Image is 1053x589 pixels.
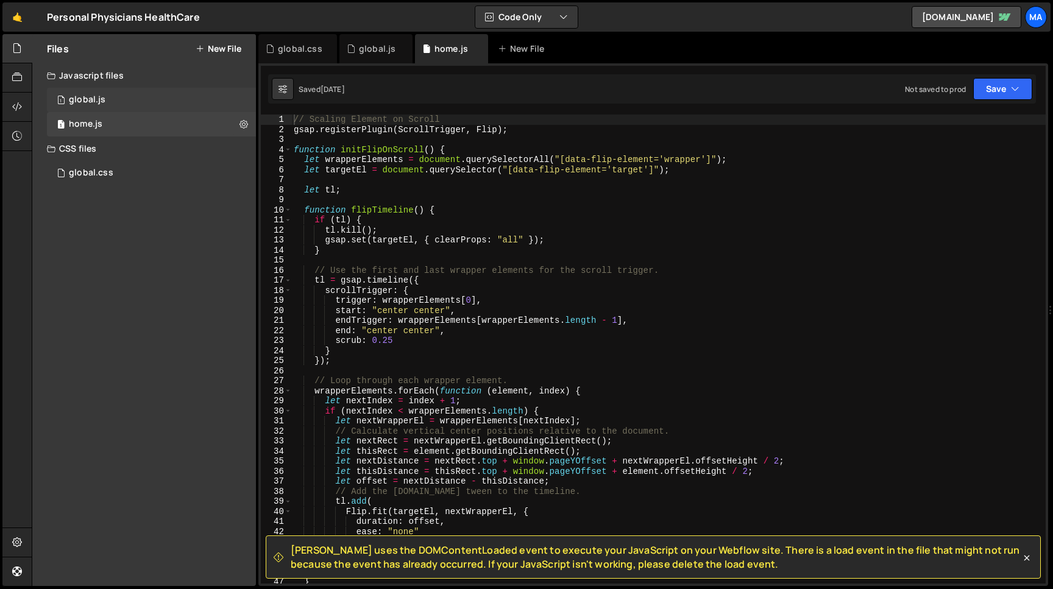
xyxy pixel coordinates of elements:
[2,2,32,32] a: 🤙
[261,467,292,477] div: 36
[47,88,256,112] div: 17171/47430.js
[47,42,69,55] h2: Files
[359,43,395,55] div: global.js
[261,386,292,397] div: 28
[261,456,292,467] div: 35
[196,44,241,54] button: New File
[291,543,1021,571] span: [PERSON_NAME] uses the DOMContentLoaded event to execute your JavaScript on your Webflow site. Th...
[261,416,292,426] div: 31
[47,112,256,136] div: 17171/47431.js
[434,43,468,55] div: home.js
[261,185,292,196] div: 8
[261,295,292,306] div: 19
[278,43,322,55] div: global.css
[261,567,292,577] div: 46
[261,557,292,567] div: 45
[261,125,292,135] div: 2
[261,266,292,276] div: 16
[261,517,292,527] div: 41
[261,436,292,446] div: 33
[261,175,292,185] div: 7
[261,205,292,216] div: 10
[261,527,292,537] div: 42
[973,78,1032,100] button: Save
[261,356,292,366] div: 25
[32,136,256,161] div: CSS files
[261,547,292,557] div: 44
[32,63,256,88] div: Javascript files
[261,165,292,175] div: 6
[69,94,105,105] div: global.js
[261,376,292,386] div: 27
[261,195,292,205] div: 9
[69,168,113,178] div: global.css
[261,225,292,236] div: 12
[261,476,292,487] div: 37
[912,6,1021,28] a: [DOMAIN_NAME]
[261,135,292,145] div: 3
[57,96,65,106] span: 1
[261,396,292,406] div: 29
[261,286,292,296] div: 18
[261,346,292,356] div: 24
[69,119,102,130] div: home.js
[261,507,292,517] div: 40
[261,115,292,125] div: 1
[321,84,345,94] div: [DATE]
[57,121,65,130] span: 1
[261,577,292,587] div: 47
[261,155,292,165] div: 5
[299,84,345,94] div: Saved
[905,84,966,94] div: Not saved to prod
[261,215,292,225] div: 11
[261,537,292,547] div: 43
[261,406,292,417] div: 30
[261,306,292,316] div: 20
[261,326,292,336] div: 22
[475,6,578,28] button: Code Only
[261,275,292,286] div: 17
[261,336,292,346] div: 23
[261,255,292,266] div: 15
[47,161,256,185] div: global.css
[261,487,292,497] div: 38
[261,426,292,437] div: 32
[261,316,292,326] div: 21
[1025,6,1047,28] a: Ma
[261,145,292,155] div: 4
[47,10,200,24] div: Personal Physicians HealthCare
[498,43,549,55] div: New File
[261,235,292,245] div: 13
[261,366,292,376] div: 26
[261,496,292,507] div: 39
[261,245,292,256] div: 14
[261,446,292,457] div: 34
